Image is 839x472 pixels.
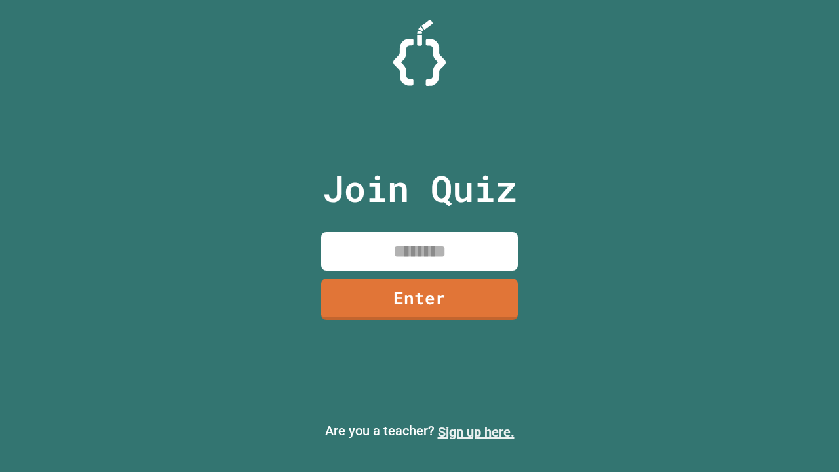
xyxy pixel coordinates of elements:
a: Enter [321,279,518,320]
iframe: chat widget [784,420,826,459]
p: Join Quiz [322,161,517,216]
a: Sign up here. [438,424,515,440]
p: Are you a teacher? [10,421,829,442]
iframe: chat widget [730,363,826,418]
img: Logo.svg [393,20,446,86]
